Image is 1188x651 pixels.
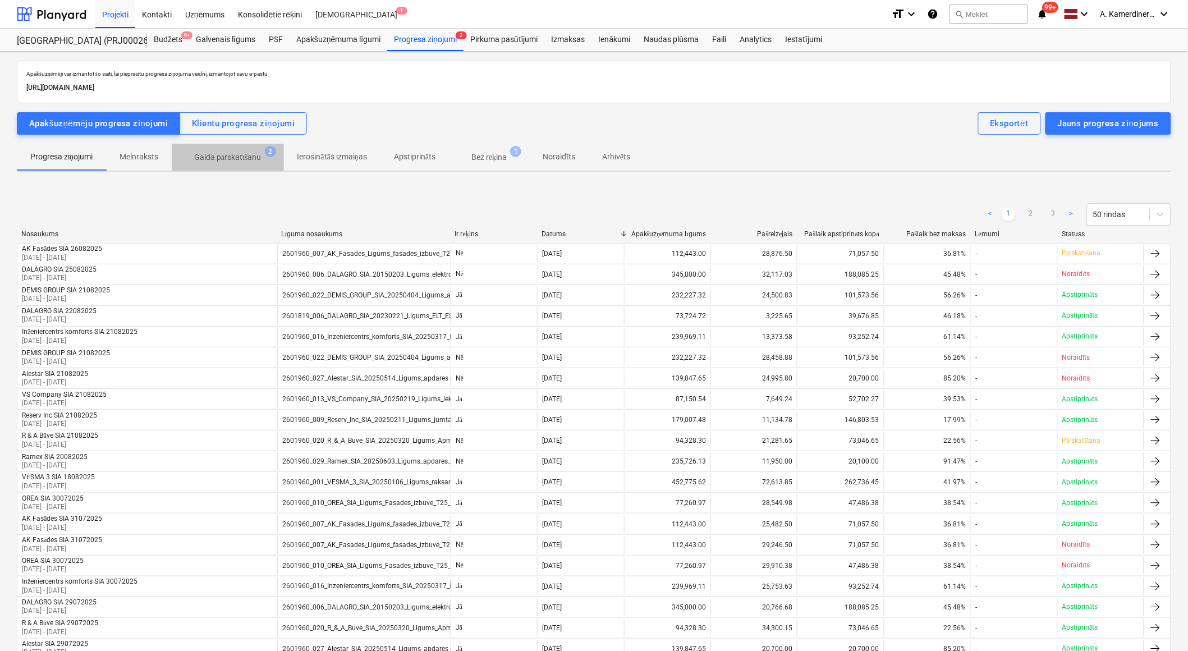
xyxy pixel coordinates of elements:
div: 112,443.00 [624,536,710,554]
div: 3,225.65 [710,307,797,325]
div: - [975,395,977,403]
span: 61.14% [943,333,966,341]
p: Apstiprināts [1062,332,1098,341]
div: Inženiercentrs komforts SIA 21082025 [22,328,137,336]
div: [DATE] [542,395,562,403]
div: DALAGRO SIA 25082025 [22,265,97,273]
p: [DATE] - [DATE] [22,378,88,387]
div: Ramex SIA 20082025 [22,453,88,461]
div: - [975,354,977,361]
span: A. Kamerdinerovs [1100,10,1157,19]
div: Progresa ziņojumi [387,29,464,51]
div: - [975,291,977,299]
a: Iestatījumi [778,29,829,51]
div: Jā [451,577,537,595]
i: keyboard_arrow_down [1158,7,1171,21]
span: 61.14% [943,583,966,590]
div: 93,252.74 [797,577,883,595]
span: 39.53% [943,395,966,403]
div: DALAGRO SIA 22082025 [22,307,97,315]
p: [URL][DOMAIN_NAME] [26,82,1162,94]
div: 29,246.50 [710,536,797,554]
div: - [975,520,977,528]
a: Analytics [733,29,778,51]
p: Apstiprināts [394,151,435,163]
a: Apakšuzņēmuma līgumi [290,29,387,51]
span: 9+ [181,31,192,39]
i: keyboard_arrow_down [905,7,918,21]
div: 345,000.00 [624,598,710,616]
div: 77,260.97 [624,494,710,512]
div: 71,057.50 [797,536,883,554]
p: [DATE] - [DATE] [22,565,84,574]
div: 2601960_020_R_&_A_Buve_SIA_20250320_Ligums_Apmetums_T25_2k_AK.pdf [282,437,520,444]
div: R & A Būve SIA 29072025 [22,619,98,627]
div: 188,085.25 [797,265,883,283]
div: Inženiercentrs komforts SIA 30072025 [22,577,137,586]
p: [DATE] - [DATE] [22,253,102,263]
div: Reserv Inc SIA 21082025 [22,411,97,419]
div: 28,876.50 [710,245,797,263]
p: [DATE] - [DATE] [22,627,98,637]
a: Faili [705,29,733,51]
span: 56.26% [943,291,966,299]
div: Jā [451,473,537,491]
button: Klientu progresa ziņojumi [180,112,307,135]
span: 56.26% [943,354,966,361]
div: 25,482.50 [710,515,797,533]
div: [DATE] [542,478,562,486]
div: Chat Widget [1132,597,1188,651]
a: Naudas plūsma [637,29,706,51]
span: 36.81% [943,541,966,549]
div: Lēmumi [975,230,1053,239]
span: 17.99% [943,416,966,424]
div: - [975,624,977,632]
p: [DATE] - [DATE] [22,273,97,283]
div: Jā [451,307,537,325]
div: 2601960_020_R_&_A_Buve_SIA_20250320_Ligums_Apmetums_T25_2k_AK.pdf [282,624,520,632]
div: Ienākumi [592,29,637,51]
a: Next page [1065,208,1078,221]
div: Budžets [147,29,189,51]
span: 36.81% [943,520,966,528]
div: Pašlaik bez maksas [888,230,966,239]
div: 47,486.38 [797,494,883,512]
div: 71,057.50 [797,245,883,263]
div: Nē [451,265,537,283]
div: OREA SIA 30072025 [22,494,84,502]
span: 41.97% [943,478,966,486]
div: Jā [451,390,537,408]
div: Jā [451,494,537,512]
div: Nē [451,557,537,575]
div: Pirkuma pasūtījumi [464,29,545,51]
div: 11,134.78 [710,411,797,429]
div: VS Company SIA 21082025 [22,391,107,398]
div: 24,500.83 [710,286,797,304]
div: 2601960_006_DALAGRO_SIA_20150203_Ligums_elektroapgades_ieksejie_tikli_T25_2karta_30.01AK_KK1.pdf [282,271,611,278]
div: 73,724.72 [624,307,710,325]
div: 139,847.65 [624,369,710,387]
p: Noraidīts [1062,374,1090,383]
span: 22.56% [943,437,966,444]
span: 46.18% [943,312,966,320]
a: Page 2 [1024,208,1038,221]
div: [GEOGRAPHIC_DATA] (PRJ0002627, K-1 un K-2(2.kārta) 2601960 [17,35,134,47]
div: [DATE] [542,374,562,382]
div: VĒSMA 3 SIA 18082025 [22,473,95,482]
p: Apstiprināts [1062,290,1098,300]
p: [DATE] - [DATE] [22,440,98,450]
p: Noraidīts [1062,353,1090,363]
div: R & A Būve SIA 21082025 [22,432,98,440]
div: AK Fasādes SIA 31072025 [22,515,102,523]
div: Nosaukums [21,230,273,238]
div: 2601960_016_Inzeniercentrs_komforts_SIA_20250317_Ligums_ventilācija_T25_2karta.pdf [282,582,553,590]
div: - [975,499,977,507]
div: 112,443.00 [624,515,710,533]
p: Progresa ziņojumi [30,151,93,163]
div: - [975,333,977,341]
p: [DATE] - [DATE] [22,336,137,346]
div: Nē [451,245,537,263]
span: 1 [510,146,521,157]
p: [DATE] - [DATE] [22,544,102,554]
